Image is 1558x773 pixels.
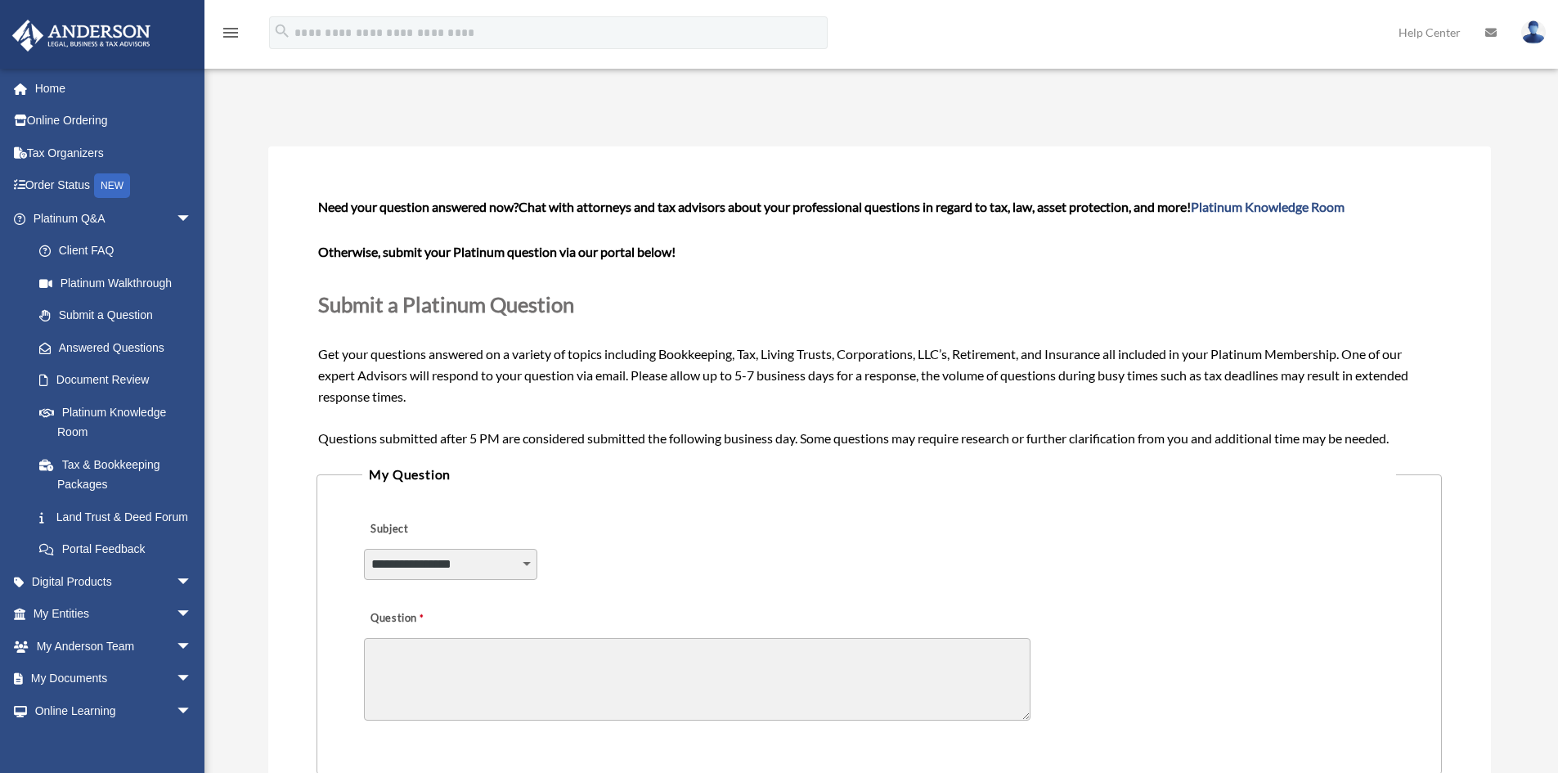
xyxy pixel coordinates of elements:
a: Platinum Walkthrough [23,267,217,299]
span: arrow_drop_down [176,663,209,696]
span: arrow_drop_down [176,630,209,663]
span: Need your question answered now? [318,199,519,214]
a: Platinum Knowledge Room [23,396,217,448]
a: Document Review [23,364,217,397]
a: menu [221,29,240,43]
span: arrow_drop_down [176,565,209,599]
i: menu [221,23,240,43]
a: Home [11,72,217,105]
a: Answered Questions [23,331,217,364]
a: Online Learningarrow_drop_down [11,694,217,727]
img: Anderson Advisors Platinum Portal [7,20,155,52]
span: Chat with attorneys and tax advisors about your professional questions in regard to tax, law, ass... [519,199,1345,214]
span: arrow_drop_down [176,202,209,236]
a: Land Trust & Deed Forum [23,501,217,533]
span: Submit a Platinum Question [318,292,574,317]
a: Tax Organizers [11,137,217,169]
a: Platinum Q&Aarrow_drop_down [11,202,217,235]
span: arrow_drop_down [176,598,209,631]
a: Portal Feedback [23,533,217,566]
b: Otherwise, submit your Platinum question via our portal below! [318,244,676,259]
label: Question [364,608,491,631]
a: Online Ordering [11,105,217,137]
i: search [273,22,291,40]
a: Digital Productsarrow_drop_down [11,565,217,598]
a: Order StatusNEW [11,169,217,203]
a: My Documentsarrow_drop_down [11,663,217,695]
span: arrow_drop_down [176,694,209,728]
a: Tax & Bookkeeping Packages [23,448,217,501]
a: Platinum Knowledge Room [1191,199,1345,214]
img: User Pic [1521,20,1546,44]
a: My Entitiesarrow_drop_down [11,598,217,631]
label: Subject [364,519,519,542]
span: Get your questions answered on a variety of topics including Bookkeeping, Tax, Living Trusts, Cor... [318,199,1439,445]
a: My Anderson Teamarrow_drop_down [11,630,217,663]
div: NEW [94,173,130,198]
legend: My Question [362,463,1395,486]
a: Client FAQ [23,235,217,267]
a: Submit a Question [23,299,209,332]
